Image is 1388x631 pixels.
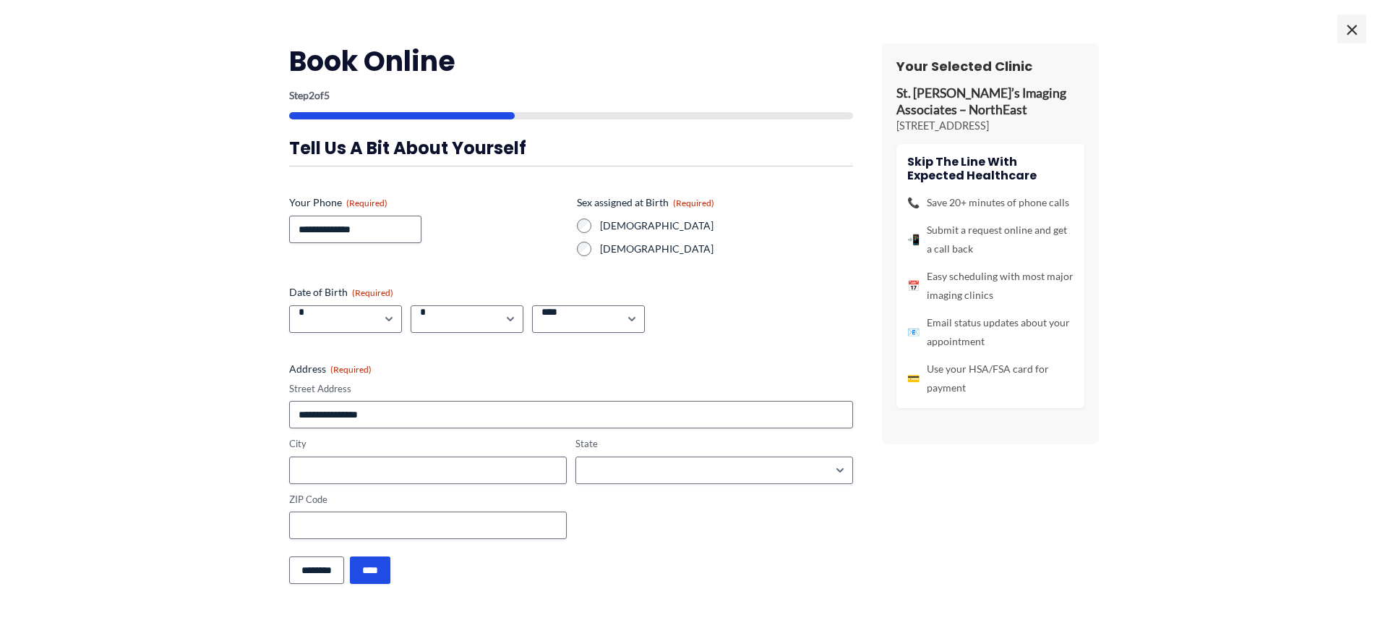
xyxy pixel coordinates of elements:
[352,287,393,298] span: (Required)
[907,323,920,342] span: 📧
[289,285,393,300] legend: Date of Birth
[289,382,853,396] label: Street Address
[896,85,1084,119] p: St. [PERSON_NAME]’s Imaging Associates – NorthEast
[907,276,920,295] span: 📅
[896,119,1084,133] p: [STREET_ADDRESS]
[907,360,1074,397] li: Use your HSA/FSA card for payment
[324,89,330,101] span: 5
[907,369,920,388] span: 💳
[575,437,853,451] label: State
[289,437,567,451] label: City
[330,364,372,375] span: (Required)
[309,89,314,101] span: 2
[896,58,1084,75] h3: Your Selected Clinic
[673,198,714,208] span: (Required)
[577,195,714,210] legend: Sex assigned at Birth
[600,219,853,233] label: [DEMOGRAPHIC_DATA]
[907,155,1074,182] h4: Skip the line with Expected Healthcare
[289,362,372,376] legend: Address
[907,230,920,249] span: 📲
[289,137,853,159] h3: Tell us a bit about yourself
[1337,14,1366,43] span: ×
[907,267,1074,305] li: Easy scheduling with most major imaging clinics
[907,193,1074,212] li: Save 20+ minutes of phone calls
[289,43,853,79] h2: Book Online
[289,195,565,210] label: Your Phone
[907,221,1074,258] li: Submit a request online and get a call back
[346,198,387,208] span: (Required)
[289,90,853,101] p: Step of
[600,242,853,256] label: [DEMOGRAPHIC_DATA]
[907,193,920,212] span: 📞
[907,313,1074,351] li: Email status updates about your appointment
[289,493,567,507] label: ZIP Code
